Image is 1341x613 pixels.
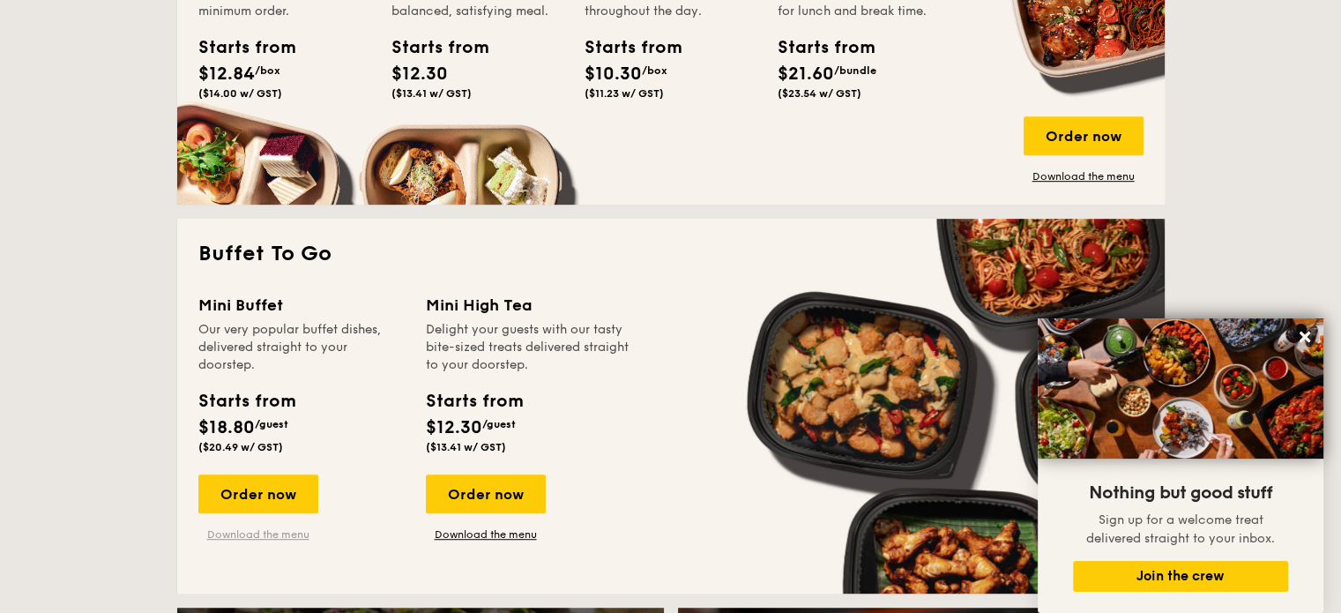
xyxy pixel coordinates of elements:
span: /box [642,64,667,77]
div: Starts from [778,34,857,61]
div: Delight your guests with our tasty bite-sized treats delivered straight to your doorstep. [426,321,632,374]
span: /guest [482,418,516,430]
span: /guest [255,418,288,430]
span: /box [255,64,280,77]
div: Starts from [198,34,278,61]
span: ($13.41 w/ GST) [426,441,506,453]
span: ($23.54 w/ GST) [778,87,861,100]
a: Download the menu [1024,169,1144,183]
span: ($20.49 w/ GST) [198,441,283,453]
h2: Buffet To Go [198,240,1144,268]
span: $21.60 [778,64,834,85]
div: Starts from [391,34,471,61]
div: Our very popular buffet dishes, delivered straight to your doorstep. [198,321,405,374]
span: Sign up for a welcome treat delivered straight to your inbox. [1086,512,1275,546]
span: /bundle [834,64,876,77]
img: DSC07876-Edit02-Large.jpeg [1038,318,1323,459]
span: $10.30 [585,64,642,85]
div: Order now [426,475,546,513]
span: $12.30 [391,64,448,85]
span: ($13.41 w/ GST) [391,87,472,100]
div: Order now [198,475,318,513]
a: Download the menu [198,527,318,542]
div: Starts from [198,388,294,415]
div: Mini Buffet [198,293,405,318]
span: ($11.23 w/ GST) [585,87,664,100]
div: Starts from [585,34,664,61]
div: Starts from [426,388,522,415]
span: $12.30 [426,417,482,438]
a: Download the menu [426,527,546,542]
span: Nothing but good stuff [1089,482,1272,504]
span: $12.84 [198,64,255,85]
span: $18.80 [198,417,255,438]
div: Order now [1024,116,1144,155]
button: Close [1291,323,1319,351]
button: Join the crew [1073,561,1288,592]
span: ($14.00 w/ GST) [198,87,282,100]
div: Mini High Tea [426,293,632,318]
